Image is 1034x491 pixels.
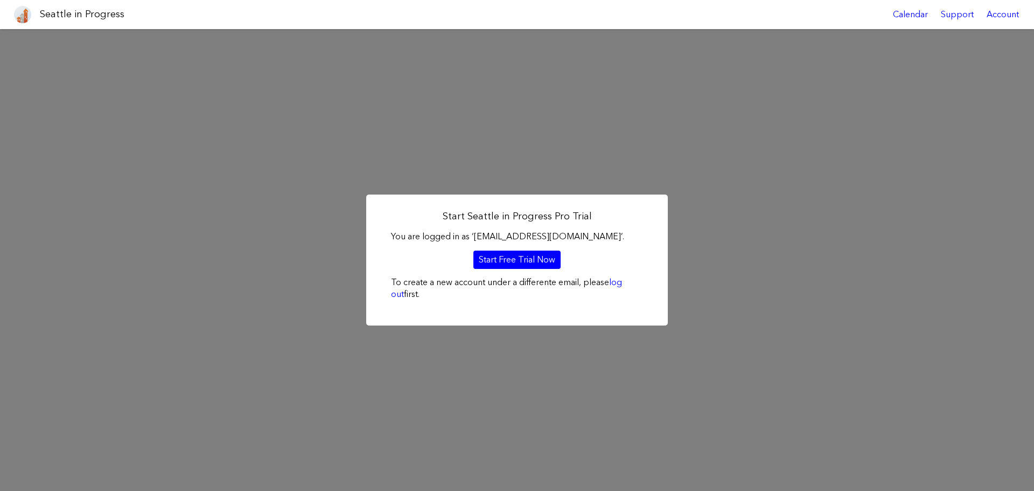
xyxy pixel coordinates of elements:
p: To create a new account under a differente email, please first. [391,276,643,301]
h2: Start Seattle in Progress Pro Trial [391,210,643,223]
img: favicon-96x96.png [14,6,31,23]
a: Start Free Trial Now [473,251,561,269]
p: You are logged in as ‘[EMAIL_ADDRESS][DOMAIN_NAME]’. [391,231,643,243]
h1: Seattle in Progress [40,8,124,21]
